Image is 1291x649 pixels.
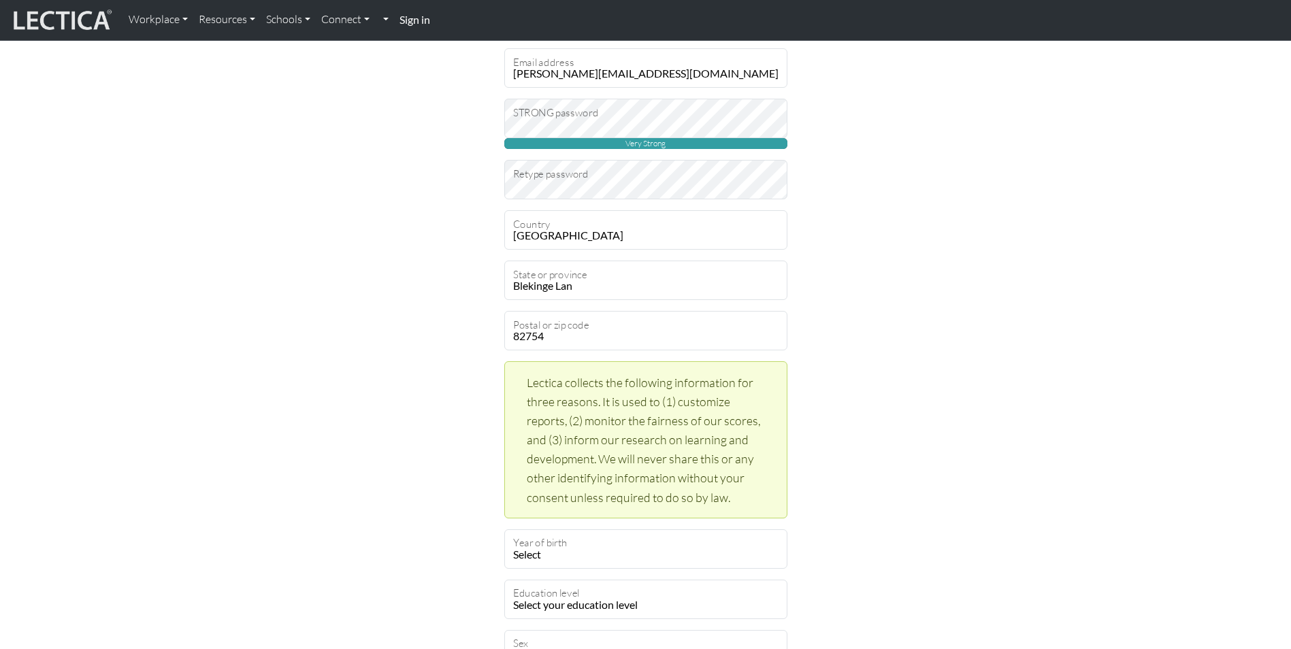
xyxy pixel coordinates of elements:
div: Lectica collects the following information for three reasons. It is used to (1) customize reports... [504,361,787,518]
a: Sign in [394,5,436,35]
a: Schools [261,5,316,34]
a: Workplace [123,5,193,34]
a: Connect [316,5,375,34]
input: Email address [504,48,787,88]
input: Postal or zip code [504,311,787,350]
span: Very Strong [504,138,787,149]
img: lecticalive [10,7,112,33]
strong: Sign in [399,13,430,26]
a: Resources [193,5,261,34]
